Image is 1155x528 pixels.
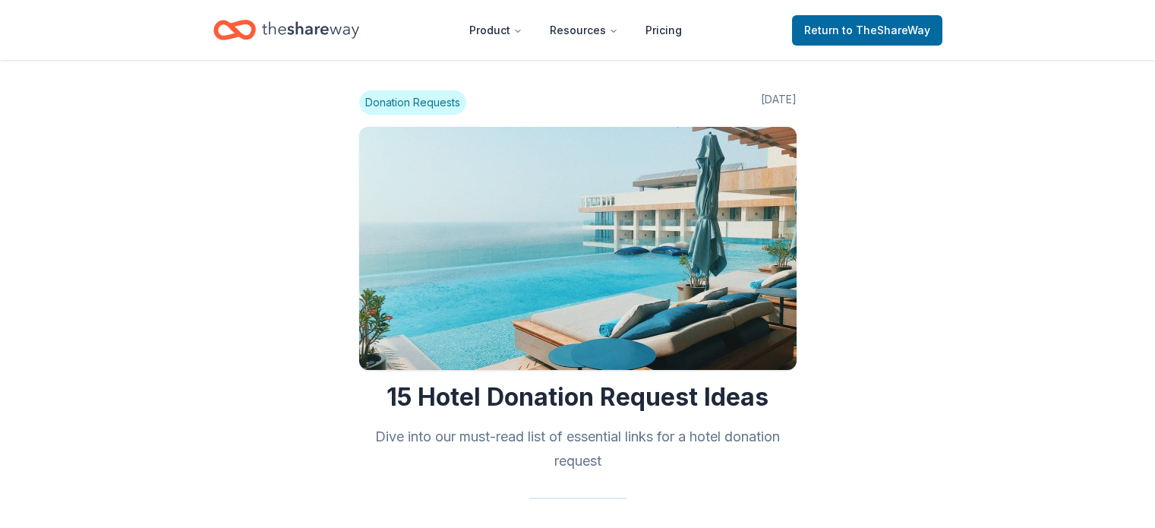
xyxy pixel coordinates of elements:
span: Return [804,21,930,40]
h2: Dive into our must-read list of essential links for a hotel donation request [359,425,797,473]
a: Returnto TheShareWay [792,15,942,46]
a: Home [213,12,359,48]
nav: Main [457,12,694,48]
button: Resources [538,15,630,46]
button: Product [457,15,535,46]
a: Pricing [633,15,694,46]
span: [DATE] [761,90,797,115]
img: Image for 15 Hotel Donation Request Ideas [359,127,797,370]
span: to TheShareWay [842,24,930,36]
h1: 15 Hotel Donation Request Ideas [359,382,797,413]
span: Donation Requests [359,90,466,115]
